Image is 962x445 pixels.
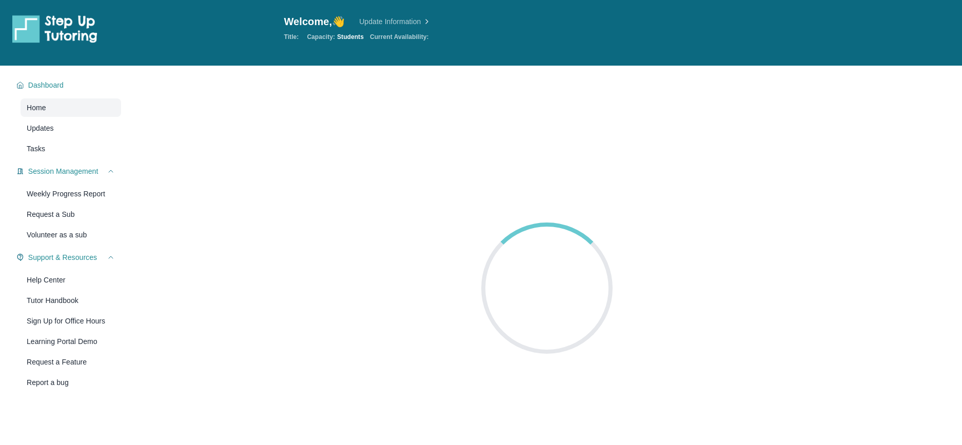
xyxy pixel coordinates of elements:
[284,33,299,41] span: Title:
[21,119,121,137] a: Updates
[21,332,121,351] a: Learning Portal Demo
[21,205,121,224] a: Request a Sub
[28,80,64,90] span: Dashboard
[12,14,97,43] img: logo
[21,271,121,289] a: Help Center
[284,14,345,29] span: Welcome, 👋
[27,123,54,133] span: Updates
[24,166,115,176] button: Session Management
[337,33,364,41] span: Students
[21,312,121,330] a: Sign Up for Office Hours
[21,139,121,158] a: Tasks
[21,226,121,244] a: Volunteer as a sub
[21,373,121,392] a: Report a bug
[27,144,45,154] span: Tasks
[24,80,115,90] button: Dashboard
[28,166,99,176] span: Session Management
[21,185,121,203] a: Weekly Progress Report
[421,16,431,27] img: Chevron Right
[21,291,121,310] a: Tutor Handbook
[307,33,335,41] span: Capacity:
[24,252,115,262] button: Support & Resources
[359,16,431,27] a: Update Information
[27,103,46,113] span: Home
[370,33,429,41] span: Current Availability:
[28,252,97,262] span: Support & Resources
[21,98,121,117] a: Home
[21,353,121,371] a: Request a Feature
